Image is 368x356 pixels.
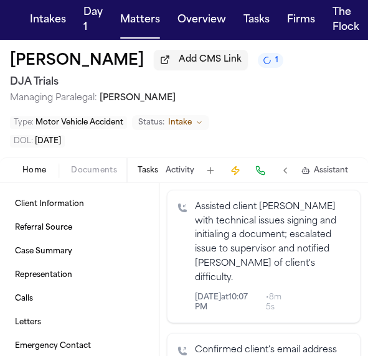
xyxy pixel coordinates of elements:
button: Edit matter name [10,51,144,71]
button: Overview [172,7,231,32]
span: Status: [138,118,164,128]
span: [PERSON_NAME] [100,93,176,103]
h1: [PERSON_NAME] [10,51,144,71]
button: Create Immediate Task [227,162,244,179]
button: Edit DOL: 2025-09-16 [10,135,65,148]
button: Change status from Intake [132,115,209,130]
span: 1 [275,55,278,65]
span: [DATE] [35,138,61,145]
button: Firms [282,7,320,32]
button: Tasks [138,166,158,176]
a: Letters [10,311,149,334]
button: Intakes [25,7,71,32]
a: Calls [10,288,149,310]
button: Matters [115,7,165,32]
button: Activity [166,166,194,176]
span: Documents [71,166,117,176]
span: • 8m 5s [266,293,291,312]
span: Type : [14,119,34,126]
button: Make a Call [252,162,269,179]
span: DOL : [14,138,33,145]
span: Add CMS Link [179,54,242,66]
button: Add Task [202,162,219,179]
button: 1 active task [258,53,283,68]
h2: DJA Trials [10,73,358,91]
span: [DATE] at 10:07 PM [195,293,261,312]
button: Add CMS Link [154,50,248,70]
a: Referral Source [10,217,149,239]
span: Home [22,166,46,176]
a: Representation [10,264,149,286]
button: Assistant [301,166,348,176]
span: Intake [168,118,192,128]
span: Assistant [314,166,348,176]
span: Managing Paralegal: [10,93,97,103]
p: Assisted client [PERSON_NAME] with technical issues signing and initialing a document; escalated ... [195,200,350,286]
button: Tasks [238,7,275,32]
button: Edit Type: Motor Vehicle Accident [10,116,127,129]
a: Case Summary [10,240,149,263]
span: Motor Vehicle Accident [35,119,123,126]
a: Client Information [10,193,149,215]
